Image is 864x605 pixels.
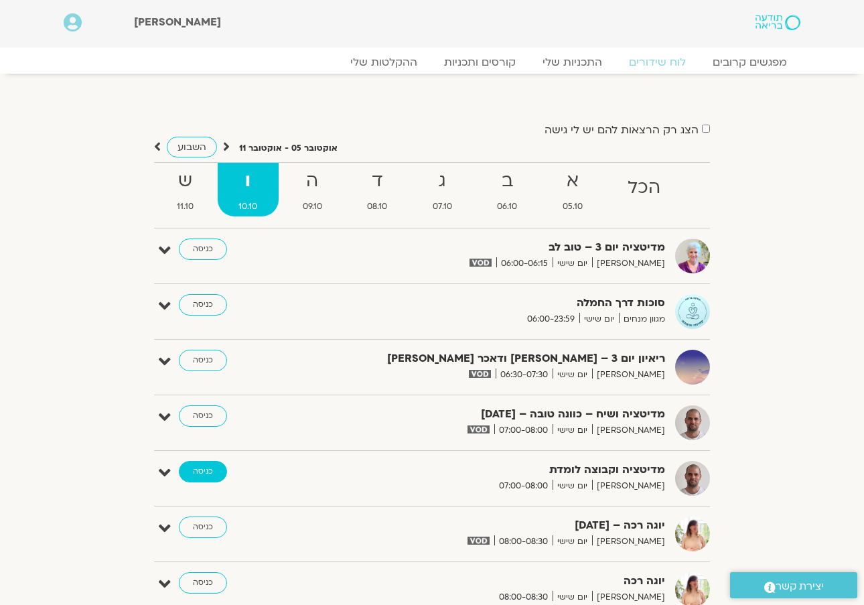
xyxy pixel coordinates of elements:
[592,479,665,493] span: [PERSON_NAME]
[476,163,539,216] a: ב06.10
[579,312,619,326] span: יום שישי
[553,479,592,493] span: יום שישי
[592,423,665,438] span: [PERSON_NAME]
[337,572,665,590] strong: יוגה רכה
[541,200,604,214] span: 05.10
[607,163,682,216] a: הכל
[239,141,338,155] p: אוקטובר 05 - אוקטובר 11
[592,535,665,549] span: [PERSON_NAME]
[346,200,409,214] span: 08.10
[411,163,474,216] a: ג07.10
[699,56,800,69] a: מפגשים קרובים
[607,173,682,203] strong: הכל
[494,535,553,549] span: 08:00-08:30
[167,137,217,157] a: השבוע
[346,163,409,216] a: ד08.10
[337,405,665,423] strong: מדיטציה ושיח – כוונה טובה – [DATE]
[218,163,279,216] a: ו10.10
[553,590,592,604] span: יום שישי
[619,312,665,326] span: מגוון מנחים
[494,590,553,604] span: 08:00-08:30
[134,15,221,29] span: [PERSON_NAME]
[730,572,857,598] a: יצירת קשר
[541,163,604,216] a: א05.10
[469,370,491,378] img: vodicon
[522,312,579,326] span: 06:00-23:59
[553,423,592,438] span: יום שישי
[179,461,227,482] a: כניסה
[467,537,490,545] img: vodicon
[529,56,616,69] a: התכניות שלי
[179,517,227,538] a: כניסה
[467,425,490,433] img: vodicon
[776,578,824,596] span: יצירת קשר
[553,257,592,271] span: יום שישי
[337,294,665,312] strong: סוכות דרך החמלה
[179,572,227,594] a: כניסה
[155,200,215,214] span: 11.10
[545,124,699,136] label: הצג רק הרצאות להם יש לי גישה
[346,166,409,196] strong: ד
[177,141,206,153] span: השבוע
[494,479,553,493] span: 07:00-08:00
[592,368,665,382] span: [PERSON_NAME]
[218,200,279,214] span: 10.10
[616,56,699,69] a: לוח שידורים
[553,535,592,549] span: יום שישי
[337,350,665,368] strong: ריאיון יום 3 – [PERSON_NAME] ודאכר [PERSON_NAME]
[179,294,227,316] a: כניסה
[64,56,800,69] nav: Menu
[179,350,227,371] a: כניסה
[281,200,344,214] span: 09.10
[592,590,665,604] span: [PERSON_NAME]
[281,166,344,196] strong: ה
[470,259,492,267] img: vodicon
[155,163,215,216] a: ש11.10
[592,257,665,271] span: [PERSON_NAME]
[218,166,279,196] strong: ו
[337,56,431,69] a: ההקלטות שלי
[494,423,553,438] span: 07:00-08:00
[476,166,539,196] strong: ב
[179,239,227,260] a: כניסה
[476,200,539,214] span: 06.10
[179,405,227,427] a: כניסה
[496,368,553,382] span: 06:30-07:30
[553,368,592,382] span: יום שישי
[411,166,474,196] strong: ג
[337,239,665,257] strong: מדיטציה יום 3 – טוב לב
[431,56,529,69] a: קורסים ותכניות
[337,517,665,535] strong: יוגה רכה – [DATE]
[281,163,344,216] a: ה09.10
[411,200,474,214] span: 07.10
[496,257,553,271] span: 06:00-06:15
[337,461,665,479] strong: מדיטציה וקבוצה לומדת
[541,166,604,196] strong: א
[155,166,215,196] strong: ש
